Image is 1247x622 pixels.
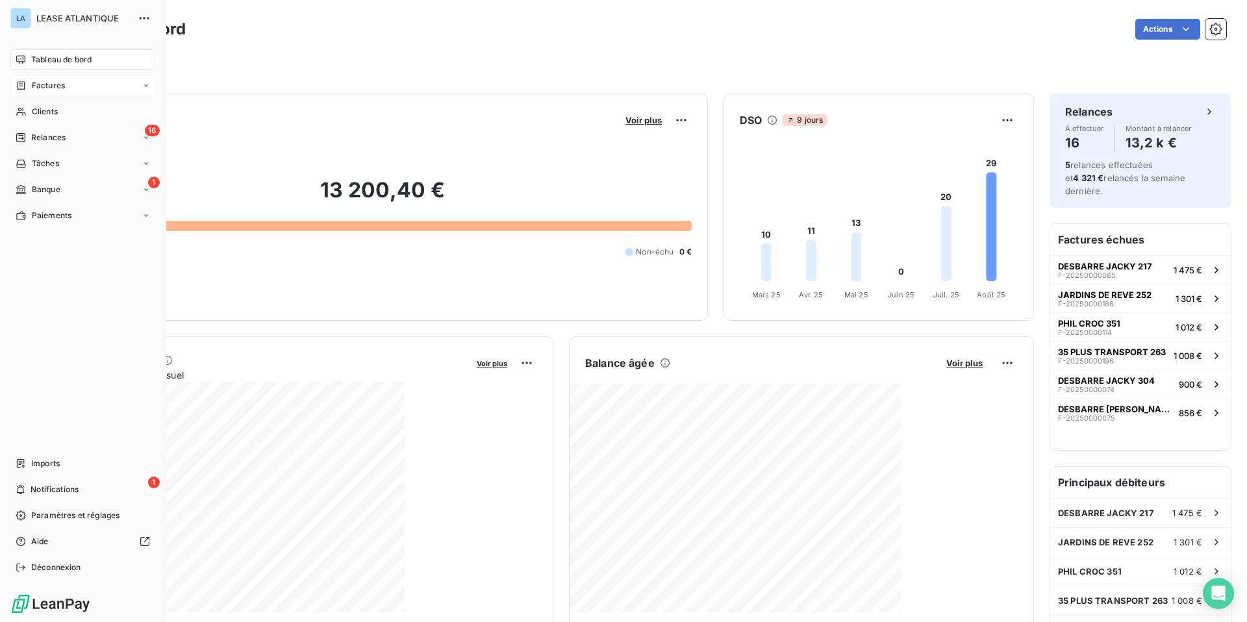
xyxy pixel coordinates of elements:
button: PHIL CROC 351F-202500001141 012 € [1050,312,1231,341]
button: Voir plus [473,357,511,369]
span: 1 301 € [1174,537,1202,547]
span: relances effectuées et relancés la semaine dernière. [1065,160,1185,196]
span: 4 321 € [1073,173,1103,183]
span: 1 475 € [1172,508,1202,518]
a: 1Banque [10,179,155,200]
img: Logo LeanPay [10,593,91,614]
span: Non-échu [636,246,674,258]
span: DESBARRE JACKY 217 [1058,508,1154,518]
span: 1 301 € [1176,293,1202,304]
span: F-20250000075 [1058,414,1115,422]
span: 1 [148,477,160,488]
span: JARDINS DE REVE 252 [1058,537,1153,547]
span: Clients [32,106,58,118]
span: 856 € [1179,408,1202,418]
tspan: Juil. 25 [933,290,959,299]
h4: 16 [1065,132,1104,153]
span: Factures [32,80,65,92]
button: DESBARRE [PERSON_NAME] 418F-20250000075856 € [1050,398,1231,427]
span: Paiements [32,210,71,221]
button: 35 PLUS TRANSPORT 263F-202500001961 008 € [1050,341,1231,369]
a: Clients [10,101,155,122]
span: 1 008 € [1172,595,1202,606]
span: DESBARRE JACKY 304 [1058,375,1155,386]
span: Voir plus [625,115,662,125]
span: 35 PLUS TRANSPORT 263 [1058,347,1166,357]
span: Tâches [32,158,59,169]
button: Actions [1135,19,1200,40]
span: Banque [32,184,60,195]
button: Voir plus [942,357,987,369]
span: 35 PLUS TRANSPORT 263 [1058,595,1168,606]
a: Factures [10,75,155,96]
button: DESBARRE JACKY 217F-202500000851 475 € [1050,255,1231,284]
a: 16Relances [10,127,155,148]
h4: 13,2 k € [1126,132,1192,153]
button: Voir plus [622,114,666,126]
span: DESBARRE JACKY 217 [1058,261,1152,271]
div: LA [10,8,31,29]
span: Relances [31,132,66,143]
span: 1 475 € [1174,265,1202,275]
h2: 13 200,40 € [73,177,692,216]
span: 1 008 € [1174,351,1202,361]
span: 1 [148,177,160,188]
a: Imports [10,453,155,474]
span: 5 [1065,160,1070,170]
span: PHIL CROC 351 [1058,566,1122,577]
span: 1 012 € [1176,322,1202,332]
a: Paiements [10,205,155,226]
span: Notifications [31,484,79,495]
tspan: Avr. 25 [799,290,823,299]
h6: Relances [1065,104,1113,119]
h6: Balance âgée [585,355,655,371]
h6: Principaux débiteurs [1050,467,1231,498]
span: 9 jours [783,114,827,126]
span: LEASE ATLANTIQUE [36,13,130,23]
span: PHIL CROC 351 [1058,318,1120,329]
span: DESBARRE [PERSON_NAME] 418 [1058,404,1174,414]
a: Aide [10,531,155,552]
span: Montant à relancer [1126,125,1192,132]
span: F-20250000074 [1058,386,1115,393]
span: Voir plus [946,358,983,368]
tspan: Août 25 [977,290,1005,299]
a: Tableau de bord [10,49,155,70]
span: JARDINS DE REVE 252 [1058,290,1152,300]
a: Paramètres et réglages [10,505,155,526]
span: Aide [31,536,49,547]
span: 900 € [1179,379,1202,390]
tspan: Mai 25 [844,290,868,299]
tspan: Juin 25 [888,290,914,299]
tspan: Mars 25 [752,290,781,299]
span: Tableau de bord [31,54,92,66]
a: Tâches [10,153,155,174]
h6: DSO [740,112,762,128]
h6: Factures échues [1050,224,1231,255]
button: DESBARRE JACKY 304F-20250000074900 € [1050,369,1231,398]
span: Imports [31,458,60,469]
span: 16 [145,125,160,136]
span: Chiffre d'affaires mensuel [73,368,468,382]
span: F-20250000114 [1058,329,1112,336]
button: JARDINS DE REVE 252F-202500001861 301 € [1050,284,1231,312]
span: Paramètres et réglages [31,510,120,521]
span: F-20250000186 [1058,300,1114,308]
span: F-20250000085 [1058,271,1116,279]
span: Déconnexion [31,562,81,573]
span: À effectuer [1065,125,1104,132]
span: 1 012 € [1174,566,1202,577]
span: Voir plus [477,359,507,368]
div: Open Intercom Messenger [1203,578,1234,609]
span: F-20250000196 [1058,357,1114,365]
span: 0 € [679,246,692,258]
